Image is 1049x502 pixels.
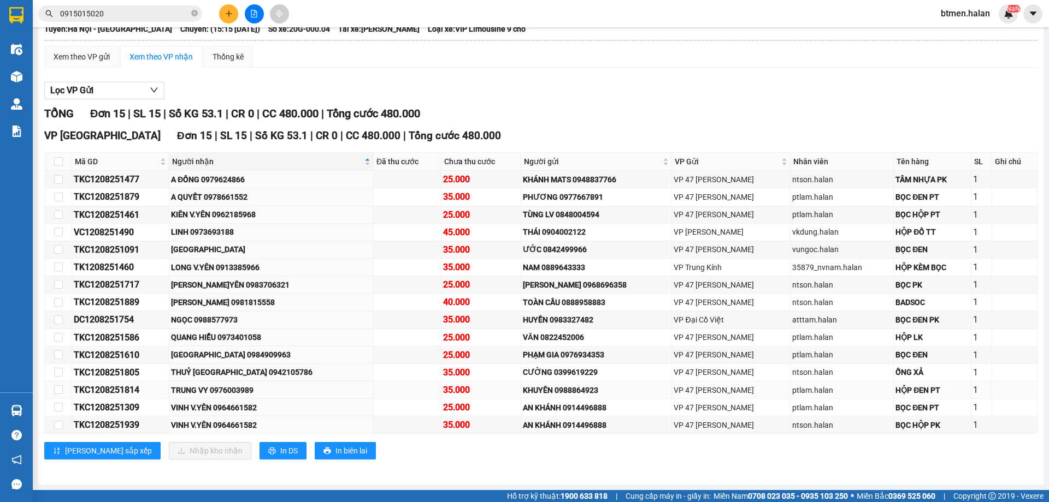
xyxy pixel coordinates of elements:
span: | [250,129,252,142]
div: A ĐỒNG 0979624866 [171,174,372,186]
td: VP 47 Trần Khát Chân [672,399,790,416]
div: 35879_nvnam.halan [792,261,892,273]
div: KHÁNH MATS 0948837766 [523,174,670,186]
div: BỌC HỘP PK [895,419,969,431]
td: VP 47 Trần Khát Chân [672,329,790,346]
div: ƯỚC 0842499966 [523,243,670,255]
td: VP Đại Cồ Việt [672,311,790,328]
div: 45.000 [443,225,519,239]
div: 35.000 [443,260,519,274]
div: THÁI 0904002122 [523,226,670,238]
div: HỘP ĐỒ TT [895,226,969,238]
span: | [163,107,166,120]
td: VC1208251490 [72,224,169,241]
div: ptlam.halan [792,331,892,343]
span: Số KG 53.1 [255,129,308,142]
input: Tìm tên, số ĐT hoặc mã đơn [60,8,189,20]
div: VINH V.YÊN 0964661582 [171,402,372,414]
th: Chưa thu cước [441,153,521,171]
span: CR 0 [231,107,254,120]
li: 271 - [PERSON_NAME] - [GEOGRAPHIC_DATA] - [GEOGRAPHIC_DATA] [102,27,457,40]
div: [PERSON_NAME] 0981815558 [171,296,372,308]
div: atttam.halan [792,314,892,326]
div: 35.000 [443,243,519,256]
td: VP 47 Trần Khát Chân [672,381,790,399]
span: | [403,129,406,142]
th: Đã thu cước [374,153,441,171]
div: TOÀN CẦU 0888958883 [523,296,670,308]
button: aim [270,4,289,23]
span: CC 480.000 [262,107,319,120]
span: Miền Bắc [857,490,935,502]
span: In DS [280,445,298,457]
div: 35.000 [443,418,519,432]
div: 1 [973,418,990,432]
div: ntson.halan [792,366,892,378]
div: ntson.halan [792,279,892,291]
span: copyright [988,492,996,500]
td: VP 47 Trần Khát Chân [672,206,790,224]
td: TKC1208251805 [72,364,169,381]
th: Nhân viên [791,153,894,171]
td: TKC1208251939 [72,416,169,434]
span: Mã GD [75,156,158,168]
span: VP [GEOGRAPHIC_DATA] [44,129,161,142]
button: printerIn DS [260,442,307,459]
span: Tổng cước 480.000 [409,129,501,142]
div: A QUYẾT 0978661552 [171,191,372,203]
span: CC 480.000 [346,129,400,142]
td: DC1208251754 [72,311,169,328]
img: logo.jpg [14,14,96,68]
div: TKC1208251309 [74,401,167,414]
span: Số xe: 20G-000.04 [268,23,330,35]
sup: NaN [1006,5,1020,13]
div: 1 [973,172,990,186]
div: BỌC ĐEN PT [895,402,969,414]
td: VP 47 Trần Khát Chân [672,171,790,188]
div: VP 47 [PERSON_NAME] [674,419,788,431]
img: solution-icon [11,125,22,137]
div: NAM 0889643333 [523,261,670,273]
span: In biên lai [335,445,367,457]
div: Xem theo VP gửi [54,51,110,63]
div: 1 [973,401,990,414]
th: Ghi chú [992,153,1038,171]
td: TKC1208251717 [72,276,169,294]
div: 1 [973,331,990,344]
div: [PERSON_NAME]YÊN 0983706321 [171,279,372,291]
td: VP 47 Trần Khát Chân [672,416,790,434]
span: Miền Nam [714,490,848,502]
div: 35.000 [443,313,519,326]
button: plus [219,4,238,23]
span: Cung cấp máy in - giấy in: [626,490,711,502]
span: Lọc VP Gửi [50,83,93,97]
span: Chuyến: (15:15 [DATE]) [180,23,260,35]
span: Người nhận [172,156,362,168]
div: TKC1208251610 [74,348,167,362]
span: SL 15 [220,129,247,142]
div: AN KHÁNH 0914496888 [523,419,670,431]
div: VP 47 [PERSON_NAME] [674,384,788,396]
button: Lọc VP Gửi [44,82,164,99]
span: Số KG 53.1 [169,107,223,120]
div: TKC1208251805 [74,366,167,379]
div: ntson.halan [792,174,892,186]
div: 1 [973,243,990,256]
span: Đơn 15 [177,129,212,142]
td: VP 47 Trần Khát Chân [672,188,790,206]
div: ptlam.halan [792,208,892,220]
td: VP 47 Trần Khát Chân [672,346,790,364]
span: | [128,107,131,120]
div: ỐNG XẢ [895,366,969,378]
div: [PERSON_NAME] 0968696358 [523,279,670,291]
div: VP 47 [PERSON_NAME] [674,174,788,186]
td: VP 47 Trần Khát Chân [672,241,790,259]
span: Đơn 15 [90,107,125,120]
div: TÂM NHỰA PK [895,174,969,186]
div: VP [PERSON_NAME] [674,226,788,238]
span: notification [11,455,22,465]
span: plus [225,10,233,17]
strong: 1900 633 818 [561,492,608,500]
div: 1 [973,208,990,222]
div: BADSOC [895,296,969,308]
